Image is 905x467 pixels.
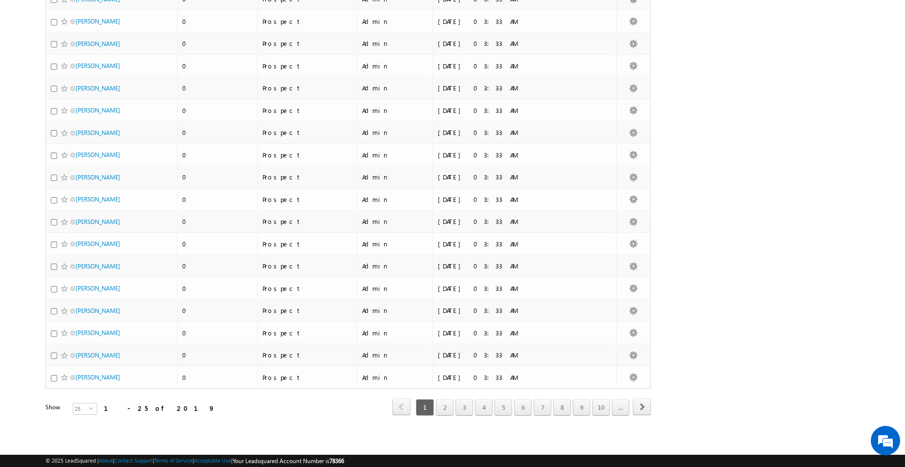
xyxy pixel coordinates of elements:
span: next [633,399,651,415]
a: [PERSON_NAME] [76,107,120,114]
a: prev [392,400,410,415]
div: Admin [362,173,428,181]
div: Show [45,403,65,412]
div: [DATE] 03:33 AM [438,240,572,248]
div: [DATE] 03:33 AM [438,262,572,270]
div: 0 [182,329,253,337]
a: 2 [436,399,453,416]
div: 0 [182,39,253,48]
div: [DATE] 03:33 AM [438,173,572,181]
a: [PERSON_NAME] [76,40,120,47]
div: [DATE] 03:33 AM [438,329,572,337]
div: 0 [182,173,253,181]
a: [PERSON_NAME] [76,196,120,203]
a: [PERSON_NAME] [76,329,120,336]
a: [PERSON_NAME] [76,18,120,25]
div: 1 - 25 of 2019 [104,402,215,414]
div: [DATE] 03:33 AM [438,195,572,204]
div: [DATE] 03:33 AM [438,373,572,382]
span: Your Leadsquared Account Number is [233,457,344,465]
div: Prospect [262,17,352,26]
div: 0 [182,351,253,359]
a: [PERSON_NAME] [76,263,120,270]
a: Contact Support [114,457,153,464]
div: [DATE] 03:33 AM [438,128,572,137]
div: Admin [362,17,428,26]
div: [DATE] 03:33 AM [438,84,572,92]
div: Admin [362,195,428,204]
span: 78366 [329,457,344,465]
div: Prospect [262,106,352,115]
a: [PERSON_NAME] [76,151,120,158]
div: [DATE] 03:33 AM [438,17,572,26]
div: 0 [182,373,253,382]
a: 8 [553,399,571,416]
div: Prospect [262,329,352,337]
div: Admin [362,284,428,293]
div: 0 [182,62,253,70]
a: 7 [534,399,551,416]
div: 0 [182,284,253,293]
a: 9 [573,399,590,416]
div: Admin [362,106,428,115]
div: Prospect [262,39,352,48]
a: 6 [514,399,532,416]
a: [PERSON_NAME] [76,129,120,136]
div: 0 [182,240,253,248]
div: [DATE] 03:33 AM [438,39,572,48]
span: 1 [416,399,434,416]
div: Admin [362,329,428,337]
span: © 2025 LeadSquared | | | | | [45,456,344,466]
div: [DATE] 03:33 AM [438,217,572,226]
a: [PERSON_NAME] [76,240,120,247]
div: 0 [182,106,253,115]
div: [DATE] 03:33 AM [438,106,572,115]
div: Admin [362,217,428,226]
a: 5 [495,399,512,416]
div: [DATE] 03:33 AM [438,62,572,70]
a: ... [612,399,629,416]
span: prev [392,399,410,415]
div: [DATE] 03:33 AM [438,351,572,359]
div: Admin [362,39,428,48]
div: Admin [362,62,428,70]
div: Prospect [262,284,352,293]
div: 0 [182,195,253,204]
div: [DATE] 03:33 AM [438,151,572,159]
a: [PERSON_NAME] [76,352,120,359]
div: Prospect [262,151,352,159]
a: Terms of Service [154,457,193,464]
div: 0 [182,151,253,159]
div: Admin [362,84,428,92]
a: [PERSON_NAME] [76,374,120,381]
div: [DATE] 03:33 AM [438,284,572,293]
div: 0 [182,17,253,26]
div: Admin [362,128,428,137]
a: 3 [455,399,473,416]
div: Prospect [262,84,352,92]
a: [PERSON_NAME] [76,85,120,92]
div: Admin [362,151,428,159]
div: Admin [362,262,428,270]
a: 4 [475,399,493,416]
div: Admin [362,351,428,359]
div: Prospect [262,306,352,315]
div: Prospect [262,195,352,204]
div: Admin [362,373,428,382]
div: Prospect [262,62,352,70]
div: Prospect [262,128,352,137]
div: 0 [182,128,253,137]
a: [PERSON_NAME] [76,218,120,225]
a: next [633,400,651,415]
div: 0 [182,84,253,92]
a: [PERSON_NAME] [76,174,120,181]
a: [PERSON_NAME] [76,62,120,69]
div: Prospect [262,373,352,382]
div: [DATE] 03:33 AM [438,306,572,315]
div: 0 [182,217,253,226]
div: Prospect [262,217,352,226]
span: select [89,406,97,410]
div: Admin [362,240,428,248]
div: Prospect [262,262,352,270]
a: Acceptable Use [194,457,231,464]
